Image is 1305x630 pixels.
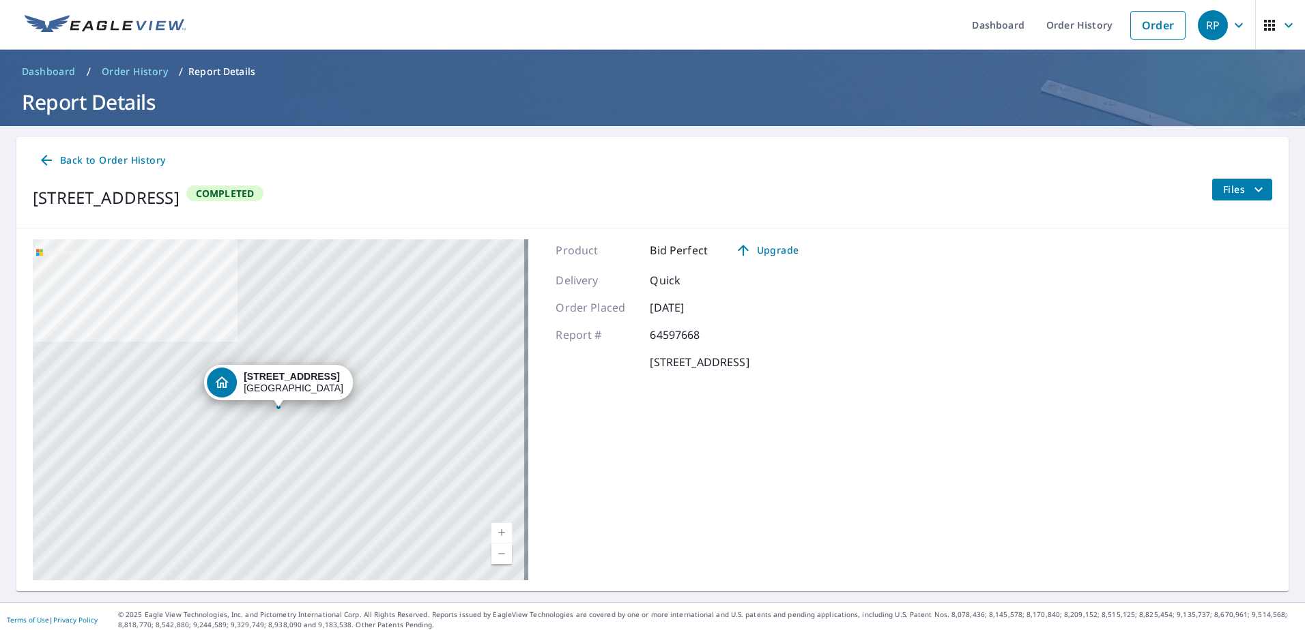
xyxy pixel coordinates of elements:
[650,327,732,343] p: 64597668
[204,365,353,407] div: Dropped pin, building 1, Residential property, 13226 Grand Haven Dr Sterling Heights, MI 48312
[22,65,76,78] span: Dashboard
[188,187,263,200] span: Completed
[650,354,749,370] p: [STREET_ADDRESS]
[732,242,801,258] span: Upgrade
[118,610,1298,630] p: © 2025 Eagle View Technologies, Inc. and Pictometry International Corp. All Rights Reserved. Repo...
[556,272,637,288] p: Delivery
[1211,179,1272,200] button: filesDropdownBtn-64597668
[491,543,512,564] a: Current Level 17, Zoom Out
[7,615,49,625] a: Terms of Use
[33,148,171,173] a: Back to Order History
[556,327,637,343] p: Report #
[491,523,512,543] a: Current Level 17, Zoom In
[25,15,186,35] img: EV Logo
[244,371,340,382] strong: [STREET_ADDRESS]
[96,61,173,82] a: Order History
[33,185,180,210] div: [STREET_ADDRESS]
[650,242,708,258] p: Bid Perfect
[38,152,165,169] span: Back to Order History
[1130,11,1186,40] a: Order
[1198,10,1228,40] div: RP
[102,65,168,78] span: Order History
[7,616,98,624] p: |
[1223,181,1267,198] span: Files
[556,299,637,316] p: Order Placed
[556,242,637,258] p: Product
[16,61,1289,82] nav: breadcrumb
[87,63,91,80] li: /
[188,65,255,78] p: Report Details
[16,61,81,82] a: Dashboard
[179,63,183,80] li: /
[53,615,98,625] a: Privacy Policy
[650,272,732,288] p: Quick
[724,239,809,261] a: Upgrade
[244,371,343,394] div: [GEOGRAPHIC_DATA]
[650,299,732,316] p: [DATE]
[16,88,1289,116] h1: Report Details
